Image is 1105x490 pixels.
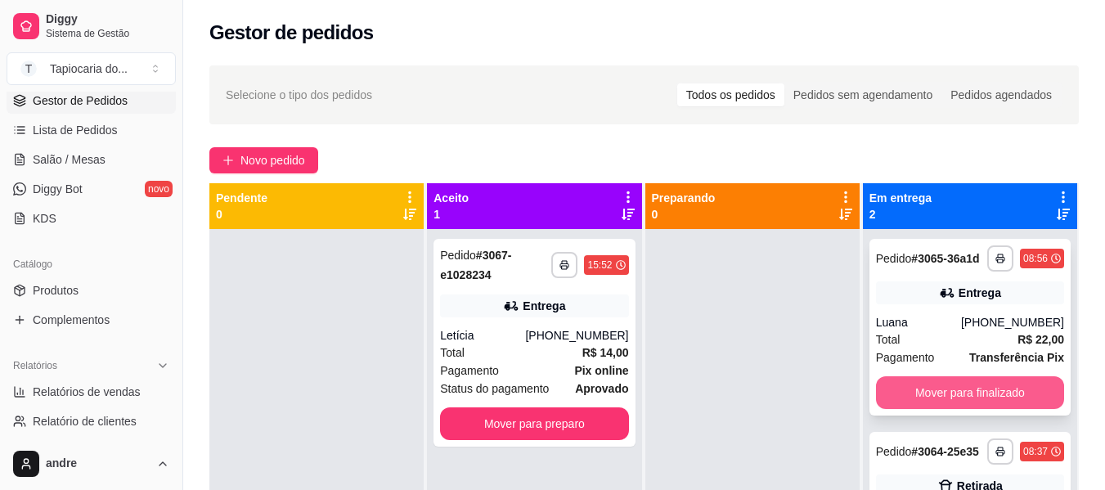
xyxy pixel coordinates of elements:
strong: R$ 22,00 [1017,333,1064,346]
strong: # 3065-36a1d [911,252,979,265]
p: Aceito [433,190,469,206]
span: Pedido [440,249,476,262]
a: KDS [7,205,176,232]
span: Diggy Bot [33,181,83,197]
div: Letícia [440,327,525,344]
a: Produtos [7,277,176,303]
span: Status do pagamento [440,380,549,398]
span: Complementos [33,312,110,328]
a: Diggy Botnovo [7,176,176,202]
strong: R$ 14,00 [582,346,629,359]
p: Pendente [216,190,267,206]
div: Catálogo [7,251,176,277]
div: 15:52 [587,258,612,272]
p: 1 [433,206,469,223]
span: Salão / Mesas [33,151,106,168]
a: Relatórios de vendas [7,379,176,405]
strong: Transferência Pix [969,351,1064,364]
span: Relatórios de vendas [33,384,141,400]
span: Total [876,330,901,348]
button: Mover para finalizado [876,376,1064,409]
button: Mover para preparo [440,407,628,440]
div: Entrega [959,285,1001,301]
p: 0 [652,206,716,223]
span: Produtos [33,282,79,299]
span: Novo pedido [240,151,305,169]
div: Todos os pedidos [677,83,784,106]
button: Novo pedido [209,147,318,173]
a: DiggySistema de Gestão [7,7,176,46]
h2: Gestor de pedidos [209,20,374,46]
span: T [20,61,37,77]
span: KDS [33,210,56,227]
strong: # 3064-25e35 [911,445,979,458]
div: Pedidos sem agendamento [784,83,941,106]
div: [PHONE_NUMBER] [961,314,1064,330]
span: Pagamento [876,348,935,366]
div: Luana [876,314,961,330]
span: Selecione o tipo dos pedidos [226,86,372,104]
strong: # 3067-e1028234 [440,249,511,281]
a: Lista de Pedidos [7,117,176,143]
div: Entrega [523,298,565,314]
button: Select a team [7,52,176,85]
a: Gestor de Pedidos [7,88,176,114]
a: Complementos [7,307,176,333]
span: Relatórios [13,359,57,372]
div: 08:37 [1023,445,1048,458]
span: Pagamento [440,362,499,380]
span: Sistema de Gestão [46,27,169,40]
a: Salão / Mesas [7,146,176,173]
span: Pedido [876,445,912,458]
p: 0 [216,206,267,223]
button: andre [7,444,176,483]
span: Pedido [876,252,912,265]
a: Relatório de clientes [7,408,176,434]
div: [PHONE_NUMBER] [525,327,628,344]
div: 08:56 [1023,252,1048,265]
p: Preparando [652,190,716,206]
span: plus [222,155,234,166]
strong: Pix online [574,364,628,377]
div: Pedidos agendados [941,83,1061,106]
p: 2 [869,206,932,223]
p: Em entrega [869,190,932,206]
span: Lista de Pedidos [33,122,118,138]
span: Gestor de Pedidos [33,92,128,109]
div: Tapiocaria do ... [50,61,128,77]
span: Relatório de clientes [33,413,137,429]
strong: aprovado [575,382,628,395]
span: Total [440,344,465,362]
span: Diggy [46,12,169,27]
span: andre [46,456,150,471]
